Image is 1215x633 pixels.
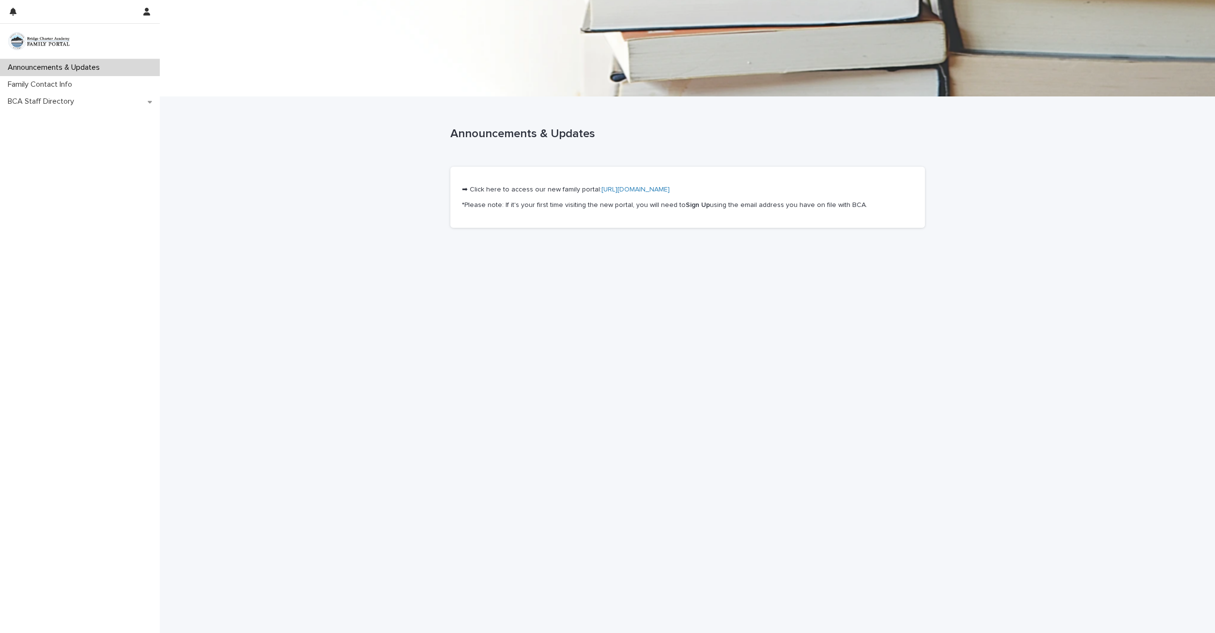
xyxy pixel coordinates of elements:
a: [URL][DOMAIN_NAME] [601,186,670,193]
img: pULxD3npSYueRIHUhxUT [8,32,71,51]
p: Announcements & Updates [4,63,108,72]
p: BCA Staff Directory [4,97,82,106]
p: Announcements & Updates [450,127,921,141]
p: ➡ Click here to access our new family portal: [462,185,913,194]
p: *Please note: If it's your first time visiting the new portal, you will need to using the email a... [462,201,913,209]
p: Family Contact Info [4,80,80,89]
strong: Sign Up [686,202,710,208]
